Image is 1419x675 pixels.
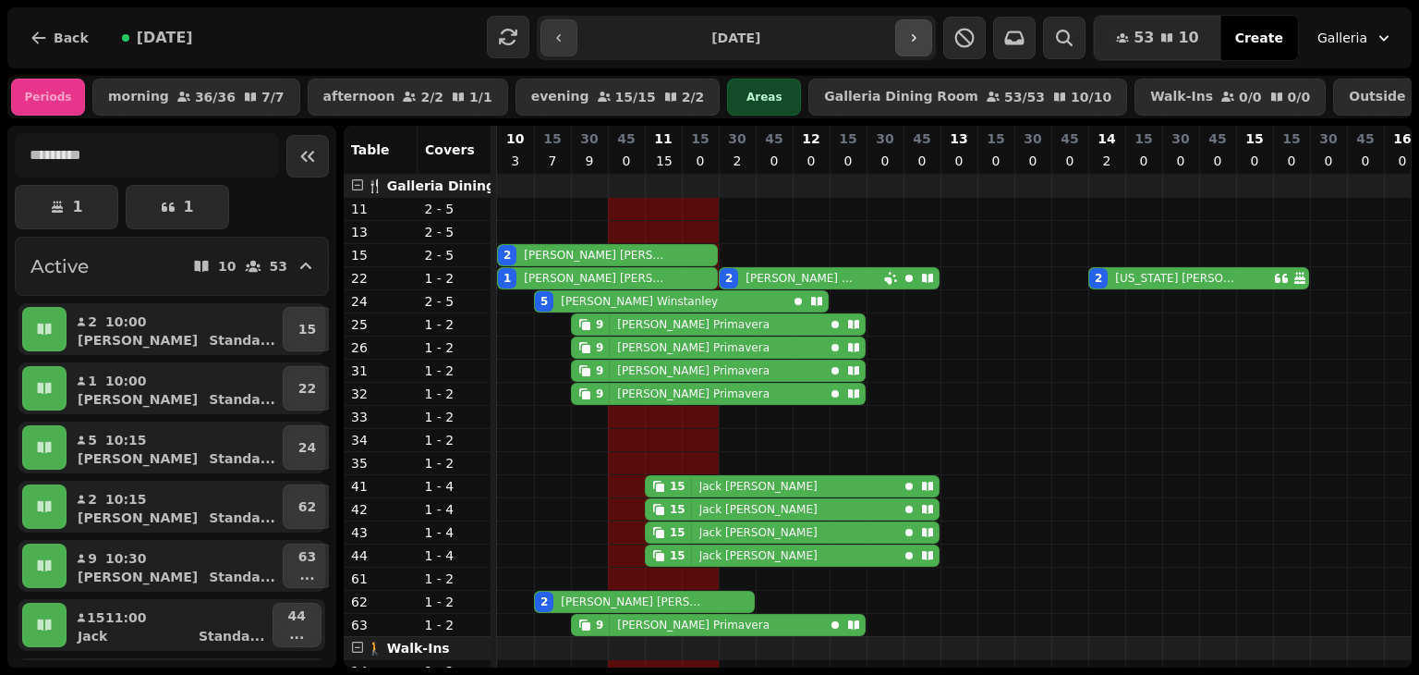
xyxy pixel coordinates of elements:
[506,129,524,148] p: 10
[1099,152,1114,170] p: 2
[670,479,685,494] div: 15
[545,152,560,170] p: 7
[699,525,818,540] p: Jack [PERSON_NAME]
[699,479,818,494] p: Jack [PERSON_NAME]
[92,79,300,116] button: morning36/367/7
[425,292,484,311] p: 2 - 5
[351,500,410,519] p: 42
[70,366,279,411] button: 110:00[PERSON_NAME]Standa...
[87,372,98,390] p: 1
[987,129,1004,148] p: 15
[30,253,89,279] h2: Active
[1098,129,1115,148] p: 14
[425,362,484,380] p: 1 - 2
[1235,31,1283,44] span: Create
[1150,90,1213,104] p: Walk-Ins
[425,616,484,634] p: 1 - 2
[1071,91,1111,104] p: 10 / 10
[351,142,390,157] span: Table
[54,31,89,44] span: Back
[540,595,548,609] div: 2
[425,385,484,403] p: 1 - 2
[78,509,198,527] p: [PERSON_NAME]
[804,152,819,170] p: 0
[425,408,484,426] p: 1 - 2
[656,152,671,170] p: 15
[351,408,410,426] p: 33
[670,525,685,540] div: 15
[654,129,672,148] p: 11
[283,485,332,529] button: 62
[351,292,410,311] p: 24
[1134,31,1154,45] span: 53
[351,616,410,634] p: 63
[596,618,603,632] div: 9
[682,91,705,104] p: 2 / 2
[351,454,410,472] p: 35
[78,449,198,468] p: [PERSON_NAME]
[11,79,85,116] div: Periods
[1136,152,1151,170] p: 0
[1061,129,1078,148] p: 45
[351,362,410,380] p: 31
[765,129,782,148] p: 45
[78,331,198,350] p: [PERSON_NAME]
[1245,129,1263,148] p: 15
[209,509,275,527] p: Standa ...
[596,317,603,332] div: 9
[283,366,332,411] button: 22
[617,363,770,378] p: [PERSON_NAME] Primavera
[540,294,548,309] div: 5
[209,390,275,409] p: Standa ...
[596,363,603,378] div: 9
[561,595,703,609] p: [PERSON_NAME] [PERSON_NAME]
[1210,152,1225,170] p: 0
[72,200,82,215] p: 1
[531,90,589,104] p: evening
[70,603,269,647] button: 1511:00JackStanda...
[1134,129,1152,148] p: 15
[503,248,511,263] div: 2
[1115,271,1237,286] p: [US_STATE] [PERSON_NAME]
[915,152,929,170] p: 0
[1134,79,1326,116] button: Walk-Ins0/00/0
[209,331,275,350] p: Standa ...
[425,338,484,357] p: 1 - 2
[288,625,306,644] p: ...
[596,340,603,355] div: 9
[1208,129,1226,148] p: 45
[209,568,275,586] p: Standa ...
[288,607,306,625] p: 44
[691,129,709,148] p: 15
[286,135,329,178] button: Collapse sidebar
[425,570,484,588] p: 1 - 2
[183,200,193,215] p: 1
[105,372,147,390] p: 10:00
[351,200,410,218] p: 11
[351,546,410,565] p: 44
[824,90,978,104] p: Galleria Dining Room
[351,223,410,241] p: 13
[1094,16,1221,60] button: 5310
[670,548,685,563] div: 15
[87,313,98,331] p: 2
[420,91,443,104] p: 2 / 2
[298,547,316,566] p: 63
[1025,152,1040,170] p: 0
[699,548,818,563] p: Jack [PERSON_NAME]
[508,152,523,170] p: 3
[808,79,1127,116] button: Galleria Dining Room53/5310/10
[1393,129,1411,148] p: 16
[1024,129,1041,148] p: 30
[841,152,855,170] p: 0
[725,271,733,286] div: 2
[425,142,475,157] span: Covers
[270,260,287,273] p: 53
[425,223,484,241] p: 2 - 5
[876,129,893,148] p: 30
[728,129,746,148] p: 30
[308,79,508,116] button: afternoon2/21/1
[1395,152,1410,170] p: 0
[283,307,332,351] button: 15
[78,568,198,586] p: [PERSON_NAME]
